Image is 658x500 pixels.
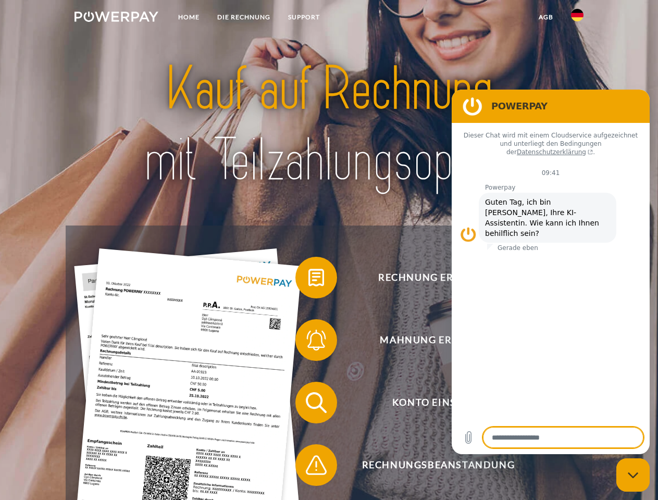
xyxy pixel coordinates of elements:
img: de [571,9,583,21]
a: Home [169,8,208,27]
img: logo-powerpay-white.svg [75,11,158,22]
a: DIE RECHNUNG [208,8,279,27]
button: Rechnung erhalten? [295,257,566,298]
iframe: Schaltfläche zum Öffnen des Messaging-Fensters; Konversation läuft [616,458,650,492]
img: title-powerpay_de.svg [100,50,558,199]
img: qb_bell.svg [303,327,329,353]
span: Konto einsehen [311,382,566,423]
a: agb [530,8,562,27]
img: qb_bill.svg [303,265,329,291]
span: Rechnungsbeanstandung [311,444,566,486]
button: Konto einsehen [295,382,566,423]
span: Mahnung erhalten? [311,319,566,361]
iframe: Messaging-Fenster [452,90,650,454]
a: SUPPORT [279,8,329,27]
img: qb_search.svg [303,390,329,416]
span: Rechnung erhalten? [311,257,566,298]
button: Mahnung erhalten? [295,319,566,361]
img: qb_warning.svg [303,452,329,478]
button: Rechnungsbeanstandung [295,444,566,486]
